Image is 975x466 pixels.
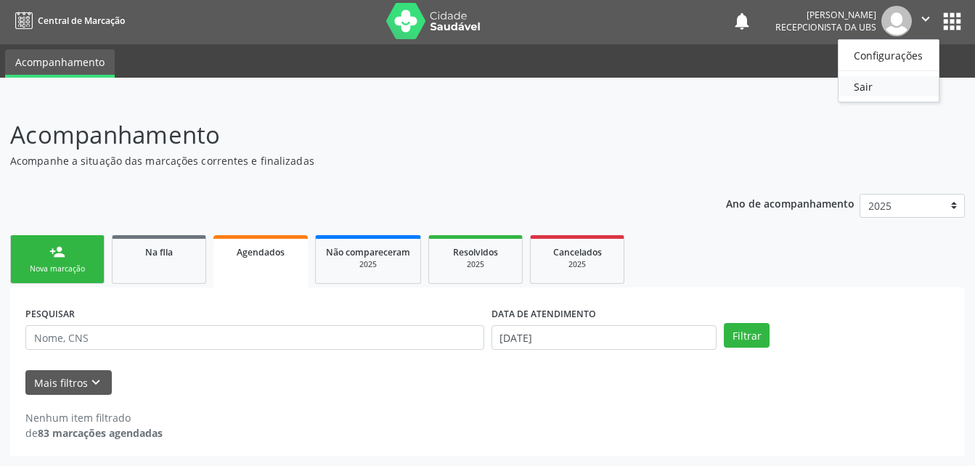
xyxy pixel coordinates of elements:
[145,246,173,258] span: Na fila
[25,303,75,325] label: PESQUISAR
[326,246,410,258] span: Não compareceram
[25,325,484,350] input: Nome, CNS
[724,323,770,348] button: Filtrar
[38,426,163,440] strong: 83 marcações agendadas
[775,9,876,21] div: [PERSON_NAME]
[49,244,65,260] div: person_add
[839,76,939,97] a: Sair
[881,6,912,36] img: img
[10,117,679,153] p: Acompanhamento
[10,9,125,33] a: Central de Marcação
[726,194,854,212] p: Ano de acompanhamento
[541,259,613,270] div: 2025
[88,375,104,391] i: keyboard_arrow_down
[491,325,717,350] input: Selecione um intervalo
[838,39,939,102] ul: 
[38,15,125,27] span: Central de Marcação
[439,259,512,270] div: 2025
[5,49,115,78] a: Acompanhamento
[326,259,410,270] div: 2025
[10,153,679,168] p: Acompanhe a situação das marcações correntes e finalizadas
[553,246,602,258] span: Cancelados
[732,11,752,31] button: notifications
[912,6,939,36] button: 
[939,9,965,34] button: apps
[453,246,498,258] span: Resolvidos
[839,45,939,65] a: Configurações
[775,21,876,33] span: Recepcionista da UBS
[21,263,94,274] div: Nova marcação
[491,303,596,325] label: DATA DE ATENDIMENTO
[918,11,934,27] i: 
[25,410,163,425] div: Nenhum item filtrado
[25,425,163,441] div: de
[25,370,112,396] button: Mais filtroskeyboard_arrow_down
[237,246,285,258] span: Agendados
